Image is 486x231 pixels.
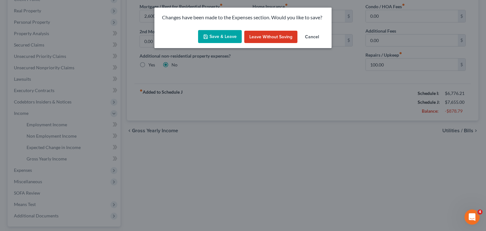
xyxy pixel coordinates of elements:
[464,209,480,225] iframe: Intercom live chat
[244,31,297,43] button: Leave without Saving
[477,209,483,215] span: 4
[162,14,324,21] p: Changes have been made to the Expenses section. Would you like to save?
[300,31,324,43] button: Cancel
[198,30,242,43] button: Save & Leave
